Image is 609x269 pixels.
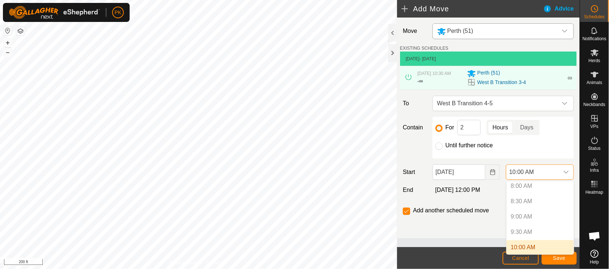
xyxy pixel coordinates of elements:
span: - [DATE] [420,56,436,61]
span: Help [590,260,599,264]
span: West B Transition 4-5 [434,96,557,111]
img: Gallagher Logo [9,6,100,19]
span: [DATE] 10:30 AM [418,71,451,76]
span: Perth (51) [477,69,500,78]
div: dropdown trigger [557,24,572,39]
label: Until further notice [446,143,493,148]
label: EXISTING SCHEDULES [400,45,449,52]
button: Cancel [503,252,539,265]
span: VPs [590,124,598,129]
a: West B Transition 3-4 [477,79,526,86]
span: ∞ [419,78,423,84]
span: Hours [493,123,509,132]
span: Notifications [583,37,606,41]
button: – [3,48,12,57]
label: For [446,125,454,130]
div: - [418,77,423,86]
div: dropdown trigger [559,165,574,179]
span: Status [588,146,601,151]
span: 10:00 AM [506,165,559,179]
button: Map Layers [16,27,25,35]
span: Days [520,123,533,132]
span: [DATE] 12:00 PM [435,187,480,193]
span: Heatmap [586,190,604,194]
span: [DATE] [406,56,420,61]
label: Contain [400,123,430,132]
span: 10:00 AM [511,243,536,252]
a: Help [580,247,609,267]
div: Open chat [584,225,606,247]
label: Move [400,23,430,39]
span: Herds [589,58,600,63]
label: Add another scheduled move [413,208,489,213]
span: Infra [590,168,599,173]
span: Save [553,255,566,261]
li: 10:00 AM [507,240,574,255]
label: To [400,96,430,111]
button: Reset Map [3,26,12,35]
span: Neckbands [583,102,605,107]
span: ∞ [568,74,572,82]
h2: Add Move [401,4,543,13]
span: Animals [587,80,602,85]
div: dropdown trigger [557,96,572,111]
a: Privacy Policy [170,259,197,266]
div: Advice [543,4,580,13]
span: PK [115,9,122,16]
label: End [400,186,430,194]
button: + [3,38,12,47]
span: Perth [434,24,557,39]
a: Contact Us [206,259,227,266]
span: Cancel [512,255,529,261]
label: Start [400,168,430,177]
span: Schedules [584,15,605,19]
button: Choose Date [486,164,500,180]
span: Perth (51) [448,28,473,34]
button: Save [542,252,577,265]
